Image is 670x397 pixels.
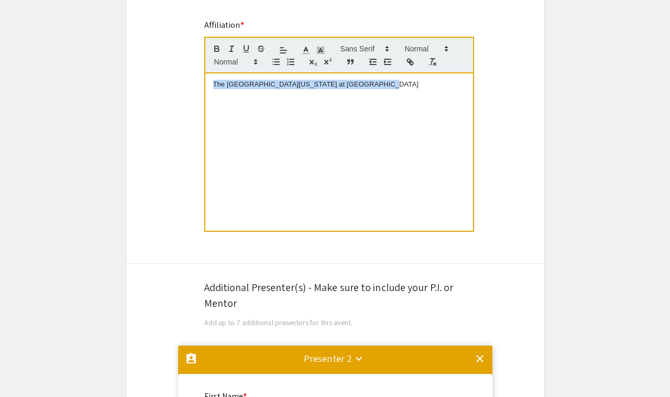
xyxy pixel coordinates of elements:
mat-label: Affiliation [204,19,244,30]
p: The [GEOGRAPHIC_DATA][US_STATE] at [GEOGRAPHIC_DATA] [213,80,465,89]
mat-icon: clear [474,352,486,365]
span: Add up to 7 additional presenters for this event. [204,317,353,327]
mat-icon: keyboard_arrow_down [353,352,365,365]
div: Presenter 2 [304,351,353,366]
mat-icon: assignment_ind [185,352,197,365]
div: Additional Presenter(s) - Make sure to include your P.I. or Mentor [204,280,466,311]
iframe: Chat [8,350,45,389]
mat-expansion-panel-header: Presenter 2 [178,346,492,379]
